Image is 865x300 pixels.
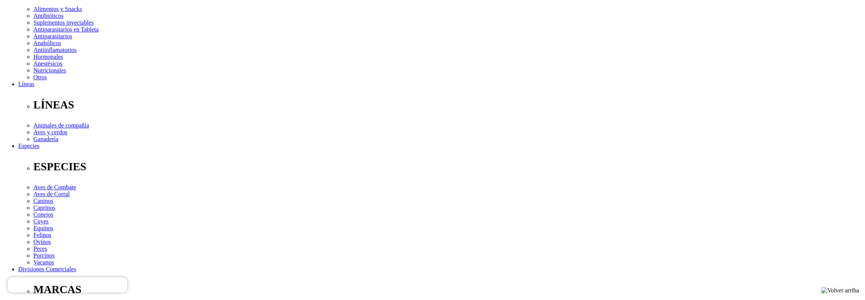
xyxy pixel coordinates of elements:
[18,81,35,87] a: Líneas
[33,184,76,190] a: Aves de Combate
[18,266,76,272] a: Divisiones Comerciales
[18,143,39,149] a: Especies
[33,245,47,252] a: Peces
[33,252,55,259] a: Porcinos
[33,218,49,225] a: Cuyes
[821,287,859,294] img: Volver arriba
[33,283,862,296] p: MARCAS
[33,40,61,46] a: Anabólicos
[33,198,53,204] a: Caninos
[33,99,862,111] p: LÍNEAS
[33,211,53,218] a: Conejos
[33,33,72,39] a: Antiparasitarios
[33,74,47,80] a: Otros
[33,204,55,211] a: Caprinos
[33,53,63,60] a: Hormonales
[33,19,94,26] a: Suplementos inyectables
[33,232,51,238] a: Felinos
[33,67,66,74] a: Nutricionales
[33,26,99,33] a: Antiparasitarios en Tableta
[33,13,63,19] a: Antibióticos
[33,160,862,173] p: ESPECIES
[33,122,89,129] a: Animales de compañía
[33,129,67,135] a: Aves y cerdos
[33,47,77,53] a: Antiinflamatorios
[33,191,70,197] a: Aves de Corral
[33,60,62,67] a: Anestésicos
[33,239,51,245] a: Ovinos
[33,225,53,231] a: Equinos
[33,259,54,265] a: Vacunos
[33,136,58,142] a: Ganadería
[33,6,82,12] a: Alimentos y Snacks
[8,277,127,292] iframe: Brevo live chat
